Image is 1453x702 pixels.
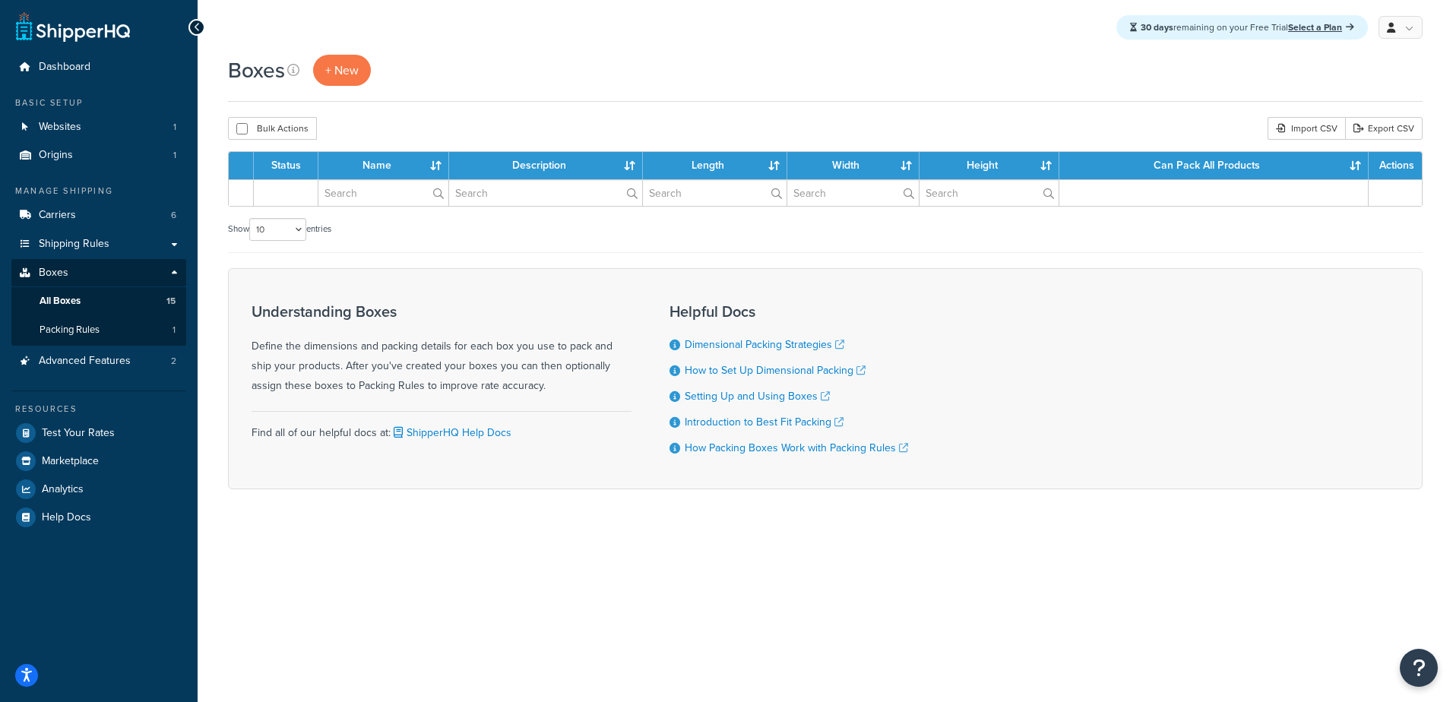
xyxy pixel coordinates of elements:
[11,53,186,81] a: Dashboard
[685,440,908,456] a: How Packing Boxes Work with Packing Rules
[249,218,306,241] select: Showentries
[920,180,1059,206] input: Search
[1345,117,1423,140] a: Export CSV
[11,201,186,229] a: Carriers 6
[685,362,866,378] a: How to Set Up Dimensional Packing
[228,55,285,85] h1: Boxes
[11,230,186,258] a: Shipping Rules
[171,355,176,368] span: 2
[40,324,100,337] span: Packing Rules
[11,185,186,198] div: Manage Shipping
[254,152,318,179] th: Status
[11,259,186,287] a: Boxes
[1288,21,1354,34] a: Select a Plan
[171,209,176,222] span: 6
[920,152,1059,179] th: Height
[228,218,331,241] label: Show entries
[11,504,186,531] a: Help Docs
[449,152,643,179] th: Description
[11,201,186,229] li: Carriers
[39,267,68,280] span: Boxes
[39,149,73,162] span: Origins
[449,180,642,206] input: Search
[1059,152,1369,179] th: Can Pack All Products
[1400,649,1438,687] button: Open Resource Center
[787,180,918,206] input: Search
[16,11,130,42] a: ShipperHQ Home
[685,388,830,404] a: Setting Up and Using Boxes
[11,347,186,375] a: Advanced Features 2
[166,295,176,308] span: 15
[313,55,371,86] a: + New
[39,355,131,368] span: Advanced Features
[11,287,186,315] a: All Boxes 15
[11,141,186,169] a: Origins 1
[11,476,186,503] a: Analytics
[391,425,511,441] a: ShipperHQ Help Docs
[11,259,186,346] li: Boxes
[11,316,186,344] a: Packing Rules 1
[42,483,84,496] span: Analytics
[1116,15,1368,40] div: remaining on your Free Trial
[1141,21,1173,34] strong: 30 days
[42,511,91,524] span: Help Docs
[252,303,632,320] h3: Understanding Boxes
[11,316,186,344] li: Packing Rules
[11,419,186,447] a: Test Your Rates
[39,238,109,251] span: Shipping Rules
[11,287,186,315] li: All Boxes
[325,62,359,79] span: + New
[318,152,449,179] th: Name
[252,411,632,443] div: Find all of our helpful docs at:
[1268,117,1345,140] div: Import CSV
[11,96,186,109] div: Basic Setup
[11,447,186,475] a: Marketplace
[173,149,176,162] span: 1
[42,427,115,440] span: Test Your Rates
[11,113,186,141] a: Websites 1
[252,303,632,396] div: Define the dimensions and packing details for each box you use to pack and ship your products. Af...
[11,141,186,169] li: Origins
[39,121,81,134] span: Websites
[670,303,908,320] h3: Helpful Docs
[11,113,186,141] li: Websites
[11,403,186,416] div: Resources
[643,180,787,206] input: Search
[40,295,81,308] span: All Boxes
[318,180,448,206] input: Search
[173,324,176,337] span: 1
[173,121,176,134] span: 1
[685,337,844,353] a: Dimensional Packing Strategies
[228,117,317,140] button: Bulk Actions
[39,209,76,222] span: Carriers
[11,347,186,375] li: Advanced Features
[685,414,844,430] a: Introduction to Best Fit Packing
[787,152,919,179] th: Width
[39,61,90,74] span: Dashboard
[643,152,787,179] th: Length
[1369,152,1422,179] th: Actions
[42,455,99,468] span: Marketplace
